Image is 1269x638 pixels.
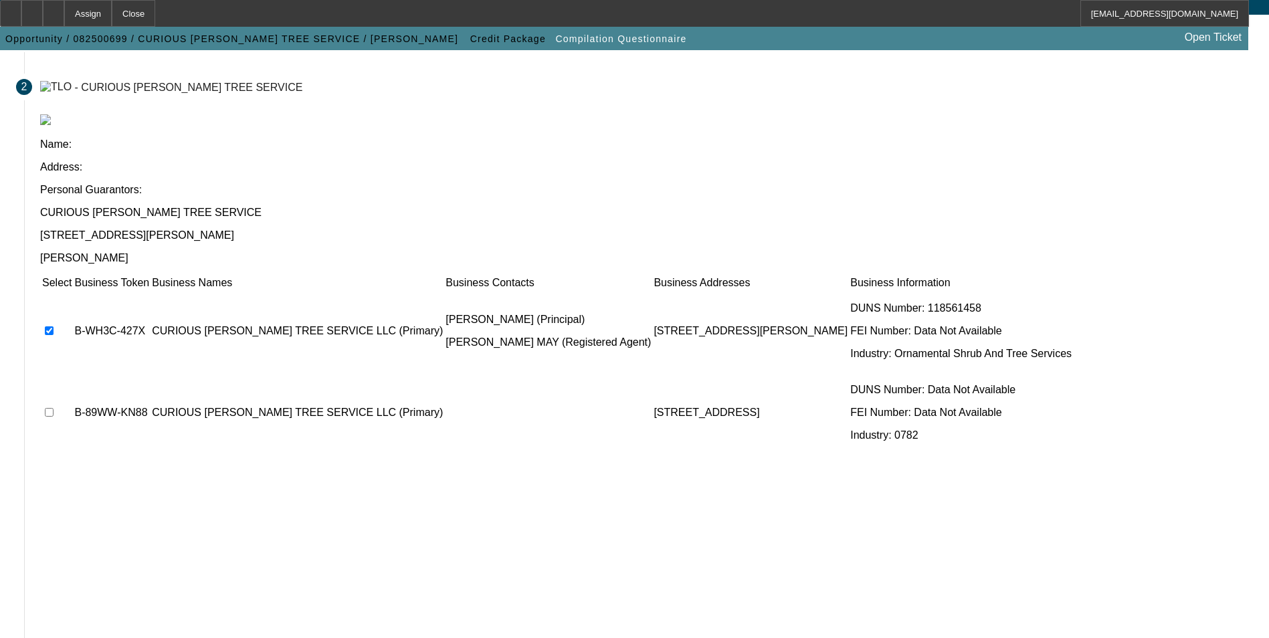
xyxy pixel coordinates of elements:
[152,407,443,419] p: CURIOUS [PERSON_NAME] TREE SERVICE LLC (Primary)
[653,276,848,290] td: Business Addresses
[21,81,27,93] span: 2
[40,114,51,125] img: tlo.png
[40,161,1253,173] p: Address:
[74,291,150,371] td: B-WH3C-427X
[152,325,443,337] p: CURIOUS [PERSON_NAME] TREE SERVICE LLC (Primary)
[850,276,1072,290] td: Business Information
[74,373,150,453] td: B-89WW-KN88
[40,229,1253,241] p: [STREET_ADDRESS][PERSON_NAME]
[5,33,458,44] span: Opportunity / 082500699 / CURIOUS [PERSON_NAME] TREE SERVICE / [PERSON_NAME]
[850,302,1072,314] p: DUNS Number: 118561458
[654,325,848,337] p: [STREET_ADDRESS][PERSON_NAME]
[470,33,546,44] span: Credit Package
[445,276,652,290] td: Business Contacts
[850,429,1072,441] p: Industry: 0782
[40,138,1253,150] p: Name:
[446,336,651,348] p: [PERSON_NAME] MAY (Registered Agent)
[40,207,1253,219] p: CURIOUS [PERSON_NAME] TREE SERVICE
[1179,26,1247,49] a: Open Ticket
[446,314,651,326] p: [PERSON_NAME] (Principal)
[555,33,686,44] span: Compilation Questionnaire
[41,276,72,290] td: Select
[74,276,150,290] td: Business Token
[467,27,549,51] button: Credit Package
[552,27,690,51] button: Compilation Questionnaire
[40,252,1253,264] p: [PERSON_NAME]
[40,81,72,93] img: TLO
[75,81,303,92] div: - CURIOUS [PERSON_NAME] TREE SERVICE
[40,184,1253,196] p: Personal Guarantors:
[850,407,1072,419] p: FEI Number: Data Not Available
[151,276,444,290] td: Business Names
[850,384,1072,396] p: DUNS Number: Data Not Available
[850,325,1072,337] p: FEI Number: Data Not Available
[654,407,848,419] p: [STREET_ADDRESS]
[850,348,1072,360] p: Industry: Ornamental Shrub And Tree Services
